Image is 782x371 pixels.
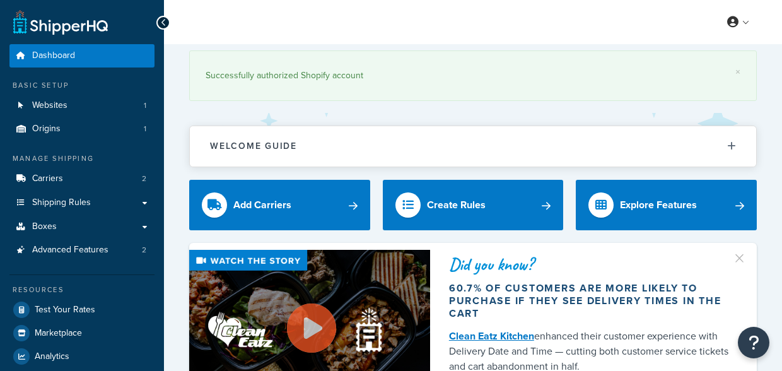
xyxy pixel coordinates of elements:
a: Analytics [9,345,155,368]
div: Manage Shipping [9,153,155,164]
a: Websites1 [9,94,155,117]
div: 60.7% of customers are more likely to purchase if they see delivery times in the cart [449,282,738,320]
div: Resources [9,285,155,295]
span: Shipping Rules [32,197,91,208]
a: Add Carriers [189,180,370,230]
span: 2 [142,245,146,256]
li: Carriers [9,167,155,191]
span: Boxes [32,221,57,232]
span: 2 [142,174,146,184]
a: × [735,67,740,77]
a: Advanced Features2 [9,238,155,262]
span: Marketplace [35,328,82,339]
span: Origins [32,124,61,134]
div: Did you know? [449,256,738,273]
span: Analytics [35,351,69,362]
li: Advanced Features [9,238,155,262]
div: Add Carriers [233,196,291,214]
a: Clean Eatz Kitchen [449,329,534,343]
div: Explore Features [620,196,697,214]
span: Test Your Rates [35,305,95,315]
a: Create Rules [383,180,564,230]
a: Boxes [9,215,155,238]
span: Websites [32,100,67,111]
button: Welcome Guide [190,126,756,166]
span: Advanced Features [32,245,108,256]
a: Test Your Rates [9,298,155,321]
a: Explore Features [576,180,757,230]
span: Carriers [32,174,63,184]
a: Shipping Rules [9,191,155,215]
h2: Welcome Guide [210,141,297,151]
div: Successfully authorized Shopify account [206,67,740,85]
div: Create Rules [427,196,486,214]
a: Dashboard [9,44,155,68]
li: Websites [9,94,155,117]
button: Open Resource Center [738,327,769,358]
li: Origins [9,117,155,141]
div: Basic Setup [9,80,155,91]
span: Dashboard [32,50,75,61]
span: 1 [144,100,146,111]
a: Origins1 [9,117,155,141]
a: Marketplace [9,322,155,344]
span: 1 [144,124,146,134]
a: Carriers2 [9,167,155,191]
